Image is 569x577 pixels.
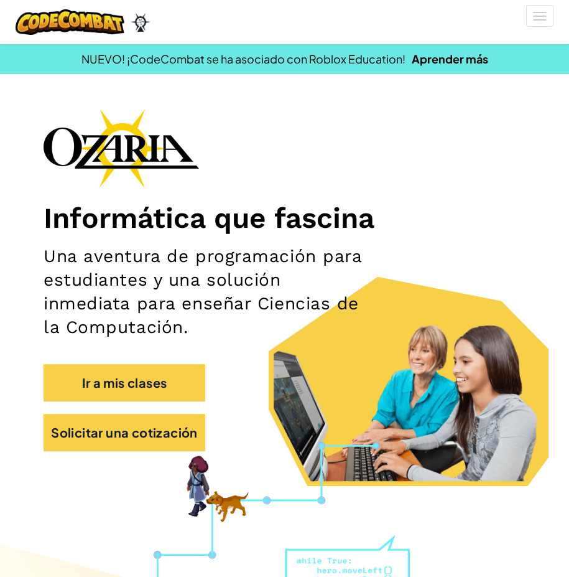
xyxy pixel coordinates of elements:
[44,245,366,339] h2: Una aventura de programación para estudiantes y una solución inmediata para enseñar Ciencias de l...
[131,13,150,32] img: Ozaria
[44,414,205,451] a: Solicitar una cotización
[16,9,124,35] img: CodeCombat logo
[44,108,199,188] img: Ozaria branding logo
[412,52,488,66] a: Aprender más
[44,200,525,235] h1: Informática que fascina
[44,364,205,401] a: Ir a mis clases
[81,52,405,66] span: NUEVO! ¡CodeCombat se ha asociado con Roblox Education!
